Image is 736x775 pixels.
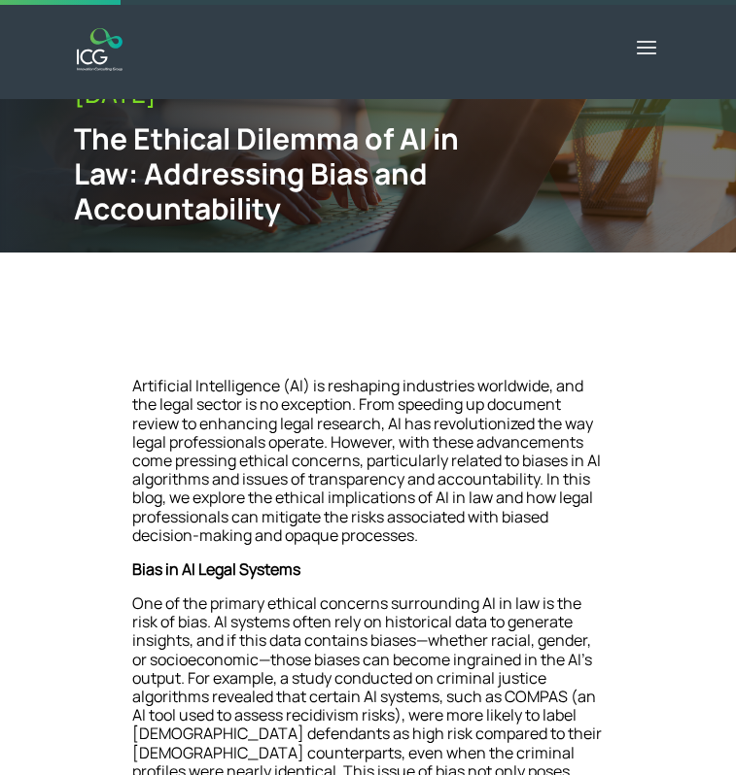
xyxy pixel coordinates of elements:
[132,558,300,580] strong: Bias in AI Legal Systems
[74,79,663,109] div: [DATE]
[74,121,527,226] div: The Ethical Dilemma of AI in Law: Addressing Bias and Accountability
[77,28,123,71] img: ICG
[132,377,603,560] p: Artificial Intelligence (AI) is reshaping industries worldwide, and the legal sector is no except...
